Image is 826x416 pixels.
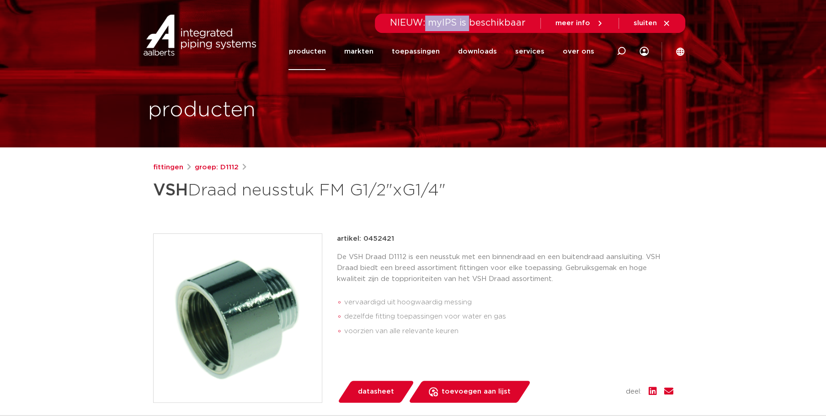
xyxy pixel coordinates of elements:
[626,386,641,397] span: deel:
[195,162,239,173] a: groep: D1112
[555,19,604,27] a: meer info
[358,384,394,399] span: datasheet
[634,19,671,27] a: sluiten
[344,309,673,324] li: dezelfde fitting toepassingen voor water en gas
[337,381,415,403] a: datasheet
[555,20,590,27] span: meer info
[458,33,496,70] a: downloads
[337,233,394,244] p: artikel: 0452421
[634,20,657,27] span: sluiten
[390,18,526,27] span: NIEUW: myIPS is beschikbaar
[639,33,649,70] div: my IPS
[515,33,544,70] a: services
[344,324,673,339] li: voorzien van alle relevante keuren
[391,33,439,70] a: toepassingen
[288,33,594,70] nav: Menu
[153,162,183,173] a: fittingen
[148,96,256,125] h1: producten
[442,384,511,399] span: toevoegen aan lijst
[153,182,188,199] strong: VSH
[337,252,673,285] p: De VSH Draad D1112 is een neusstuk met een binnendraad en een buitendraad aansluiting. VSH Draad ...
[288,33,325,70] a: producten
[344,33,373,70] a: markten
[344,295,673,310] li: vervaardigd uit hoogwaardig messing
[154,234,322,402] img: Product Image for VSH Draad neusstuk FM G1/2"xG1/4"
[562,33,594,70] a: over ons
[153,177,496,204] h1: Draad neusstuk FM G1/2"xG1/4"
